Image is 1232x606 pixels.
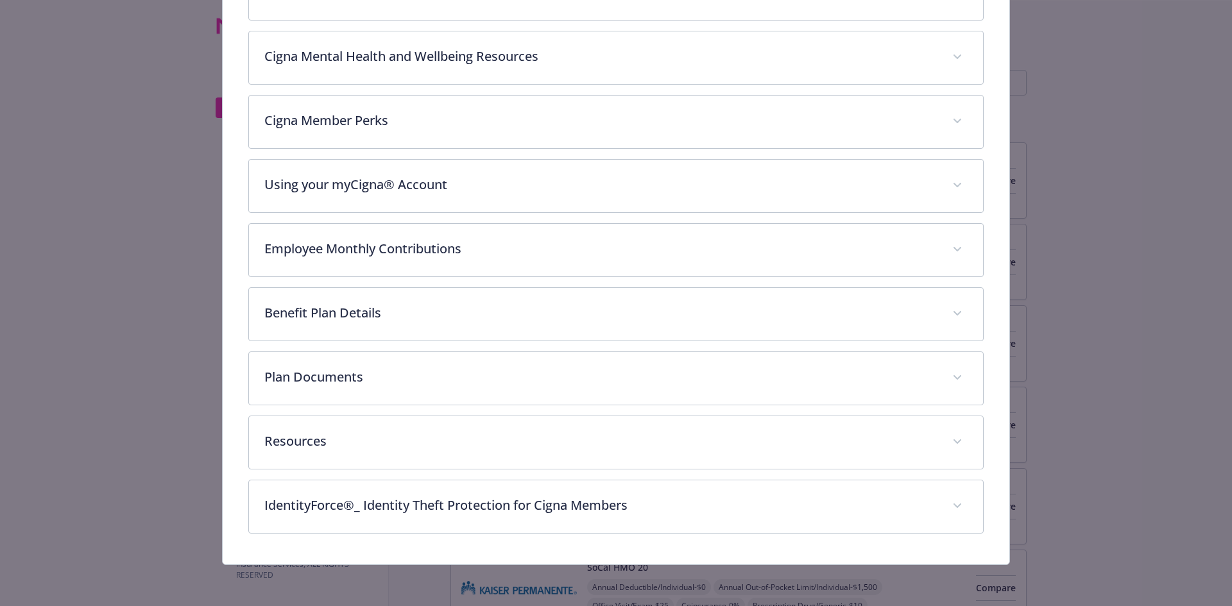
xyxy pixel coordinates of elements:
p: Cigna Mental Health and Wellbeing Resources [264,47,937,66]
div: Using your myCigna® Account [249,160,984,212]
div: Employee Monthly Contributions [249,224,984,276]
p: Plan Documents [264,367,937,387]
p: Employee Monthly Contributions [264,239,937,258]
p: Benefit Plan Details [264,303,937,323]
div: Plan Documents [249,352,984,405]
p: Cigna Member Perks [264,111,937,130]
p: IdentityForce®_ Identity Theft Protection for Cigna Members [264,496,937,515]
div: Benefit Plan Details [249,288,984,341]
div: Resources [249,416,984,469]
p: Resources [264,432,937,451]
div: IdentityForce®_ Identity Theft Protection for Cigna Members [249,480,984,533]
div: Cigna Mental Health and Wellbeing Resources [249,31,984,84]
p: Using your myCigna® Account [264,175,937,194]
div: Cigna Member Perks [249,96,984,148]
